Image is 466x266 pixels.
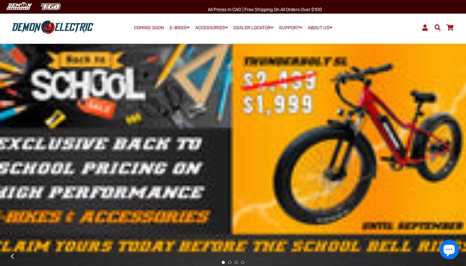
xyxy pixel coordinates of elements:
a: ACCESSORIES [193,23,230,32]
button: 3 of 4 [235,261,238,264]
img: TGB Canada [38,1,64,12]
a: ABOUT US [305,23,335,32]
span: All Prices in CAD | Free shipping on all orders over $100 [208,7,322,12]
a: SUPPORT [277,23,305,32]
inbox-online-store-chat: Shopify online store chat [438,240,461,261]
button: 1 of 4 [222,261,225,264]
button: 2 of 4 [228,261,231,264]
a: DEALER LOCATOR [231,23,276,32]
a: E-BIKES [167,23,192,32]
button: 4 of 4 [241,261,244,264]
a: COMING SOON [132,23,166,32]
img: Demon Electric [3,1,34,12]
img: Demon Electric logo [10,19,96,36]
